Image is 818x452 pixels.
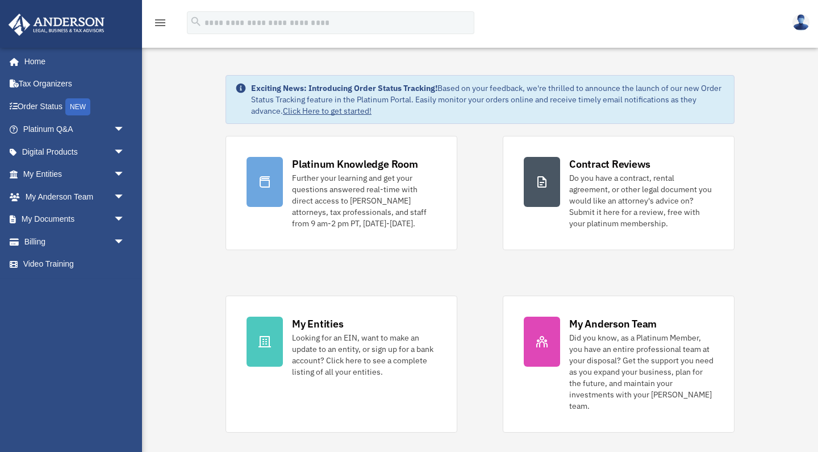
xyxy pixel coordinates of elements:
div: Further your learning and get your questions answered real-time with direct access to [PERSON_NAM... [292,172,436,229]
a: Tax Organizers [8,73,142,96]
span: arrow_drop_down [114,185,136,209]
a: Home [8,50,136,73]
strong: Exciting News: Introducing Order Status Tracking! [251,83,437,93]
div: Looking for an EIN, want to make an update to an entity, or sign up for a bank account? Click her... [292,332,436,378]
img: User Pic [792,14,809,31]
a: Contract Reviews Do you have a contract, rental agreement, or other legal document you would like... [503,136,734,250]
a: Click Here to get started! [283,106,372,116]
a: Platinum Q&Aarrow_drop_down [8,118,142,141]
a: Video Training [8,253,142,276]
div: NEW [65,98,90,115]
div: Do you have a contract, rental agreement, or other legal document you would like an attorney's ad... [569,172,713,229]
a: My Anderson Teamarrow_drop_down [8,185,142,208]
a: Order StatusNEW [8,95,142,118]
a: My Entitiesarrow_drop_down [8,163,142,186]
span: arrow_drop_down [114,163,136,186]
div: My Entities [292,317,343,331]
div: Platinum Knowledge Room [292,157,418,171]
i: search [190,15,202,28]
img: Anderson Advisors Platinum Portal [5,14,108,36]
div: My Anderson Team [569,317,657,331]
span: arrow_drop_down [114,230,136,254]
a: Platinum Knowledge Room Further your learning and get your questions answered real-time with dire... [226,136,457,250]
a: My Anderson Team Did you know, as a Platinum Member, you have an entire professional team at your... [503,296,734,433]
a: Billingarrow_drop_down [8,230,142,253]
a: My Documentsarrow_drop_down [8,208,142,231]
a: menu [153,20,167,30]
span: arrow_drop_down [114,118,136,142]
div: Contract Reviews [569,157,650,171]
a: Digital Productsarrow_drop_down [8,140,142,163]
span: arrow_drop_down [114,140,136,164]
span: arrow_drop_down [114,208,136,231]
a: My Entities Looking for an EIN, want to make an update to an entity, or sign up for a bank accoun... [226,296,457,433]
div: Did you know, as a Platinum Member, you have an entire professional team at your disposal? Get th... [569,332,713,412]
i: menu [153,16,167,30]
div: Based on your feedback, we're thrilled to announce the launch of our new Order Status Tracking fe... [251,82,725,117]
